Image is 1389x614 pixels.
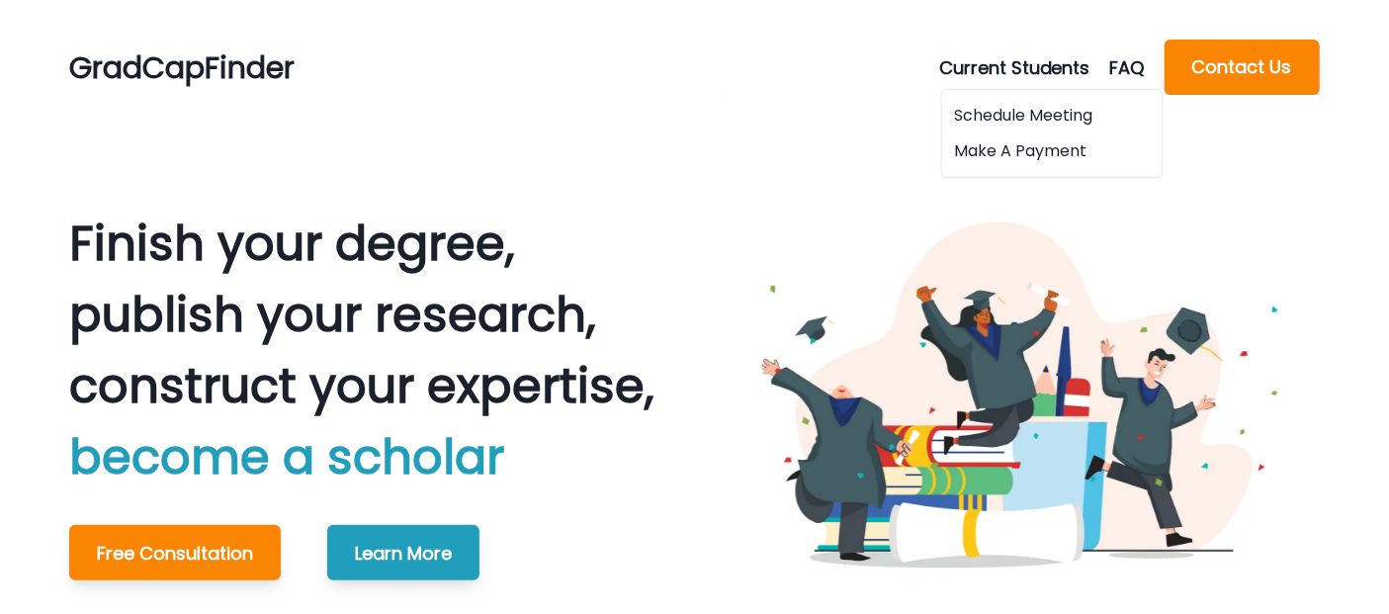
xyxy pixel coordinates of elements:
button: Free Consultation [69,525,281,580]
button: Learn More [327,525,479,580]
p: Finish your degree, publish your research, construct your expertise, [69,209,654,493]
p: GradCapFinder [69,45,295,90]
button: Schedule Meeting [942,98,1162,133]
a: FAQ [1110,54,1165,81]
p: become a scholar [69,422,654,493]
button: Contact Us [1165,40,1320,95]
button: Make A Payment [942,133,1162,169]
button: Current Students [939,54,1110,81]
